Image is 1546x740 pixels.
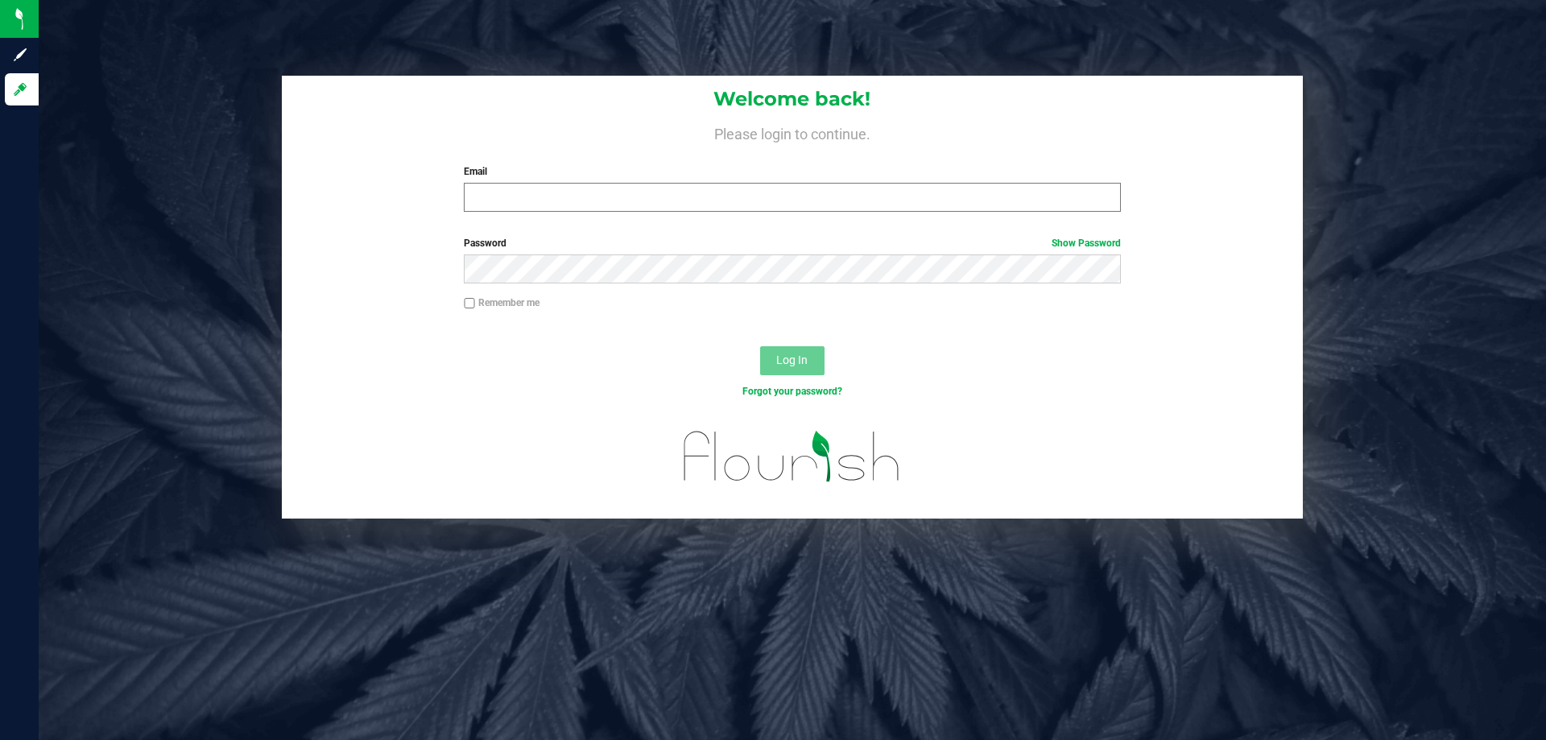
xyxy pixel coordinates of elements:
[464,298,475,309] input: Remember me
[282,122,1303,142] h4: Please login to continue.
[464,296,539,310] label: Remember me
[12,47,28,63] inline-svg: Sign up
[282,89,1303,110] h1: Welcome back!
[1052,238,1121,249] a: Show Password
[12,81,28,97] inline-svg: Log in
[664,415,920,498] img: flourish_logo.svg
[760,346,825,375] button: Log In
[776,353,808,366] span: Log In
[464,164,1120,179] label: Email
[464,238,506,249] span: Password
[742,386,842,397] a: Forgot your password?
